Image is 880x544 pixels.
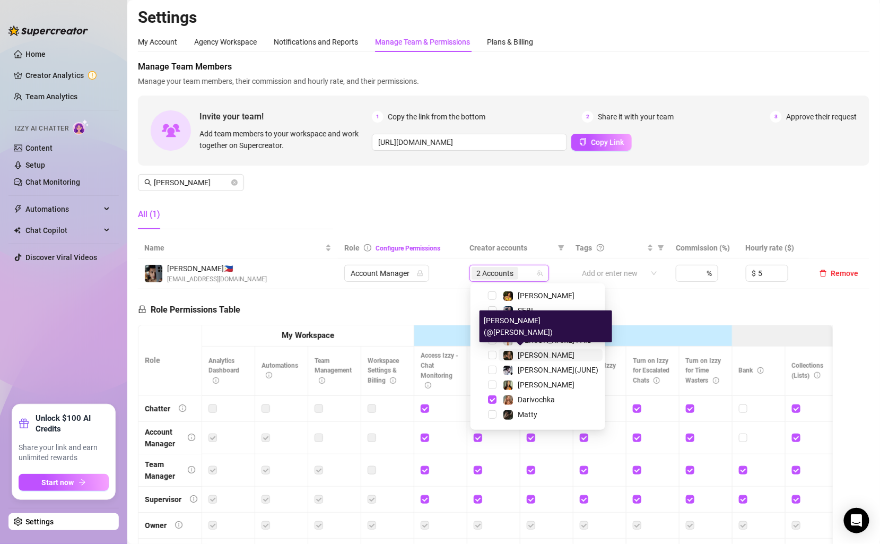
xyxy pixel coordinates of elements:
span: Manage your team members, their commission and hourly rate, and their permissions. [138,75,869,87]
span: Turn on Izzy for Escalated Chats [633,357,669,385]
a: Settings [25,517,54,526]
span: Select tree node [488,306,496,315]
span: Izzy AI Chatter [15,124,68,134]
span: info-circle [190,495,197,503]
span: Name [144,242,323,254]
span: Chat Copilot [25,222,101,239]
span: Creator accounts [469,242,554,254]
span: filter [658,245,664,251]
span: Turn on Izzy for Time Wasters [686,357,721,385]
a: Discover Viral Videos [25,253,97,262]
span: info-circle [266,372,272,378]
span: info-circle [188,434,195,441]
span: [PERSON_NAME] [518,291,574,300]
span: Team Management [315,357,352,385]
a: Team Analytics [25,92,77,101]
span: question-circle [597,244,604,252]
span: info-circle [175,521,182,529]
span: Bank [739,367,764,374]
span: 2 Accounts [472,267,518,280]
span: lock [417,270,423,277]
span: Select tree node [488,351,496,359]
a: Setup [25,161,45,169]
div: Notifications and Reports [274,36,358,48]
a: Content [25,144,53,152]
img: logo-BBDzfeDw.svg [8,25,88,36]
span: [PERSON_NAME](JUNE) [518,366,598,374]
span: Copy the link from the bottom [388,111,485,123]
img: AI Chatter [73,119,89,135]
span: Automations [262,362,298,379]
span: thunderbolt [14,205,22,213]
img: Darivochka [503,395,513,405]
span: info-circle [654,377,660,384]
span: info-circle [814,372,821,378]
span: Collections (Lists) [792,362,824,379]
img: Marvin Añonuevo [145,265,162,282]
th: Role [138,325,202,396]
div: Manage Team & Permissions [375,36,470,48]
span: Access Izzy - Chat Monitoring [421,352,458,390]
img: MAGGIE(JUNE) [503,366,513,375]
span: Add team members to your workspace and work together on Supercreator. [199,128,368,151]
span: team [537,270,543,277]
span: copy [579,138,587,145]
span: Account Manager [351,265,423,281]
span: Manage Team Members [138,61,869,73]
input: Search members [154,177,229,188]
span: Approve their request [786,111,857,123]
th: Hourly rate ($) [739,238,809,258]
img: Chat Copilot [14,227,21,234]
div: Account Manager [145,426,179,450]
a: Chat Monitoring [25,178,80,186]
span: gift [19,418,29,429]
th: Commission (%) [669,238,739,258]
span: arrow-right [79,479,86,486]
span: Workspace Settings & Billing [368,357,399,385]
div: Team Manager [145,459,179,482]
img: Natalya [503,381,513,390]
span: info-circle [319,377,325,384]
span: Select tree node [488,366,496,374]
span: info-circle [390,377,396,384]
div: All (1) [138,208,160,221]
span: filter [556,240,567,256]
span: Invite your team! [199,110,372,123]
span: info-circle [179,404,186,412]
a: Configure Permissions [376,245,440,252]
span: Matty [518,410,537,419]
span: [PERSON_NAME] [518,381,574,389]
span: info-circle [713,377,719,384]
span: Remove [831,269,859,278]
span: 1 [372,111,384,123]
div: Supervisor [145,494,181,505]
span: info-circle [757,367,764,374]
span: Copy Link [591,138,624,146]
button: Start nowarrow-right [19,474,109,491]
strong: Unlock $100 AI Credits [36,413,109,434]
a: Creator Analytics exclamation-circle [25,67,110,84]
span: Analytics Dashboard [208,357,239,385]
h2: Settings [138,7,869,28]
span: [PERSON_NAME] [518,351,574,359]
img: Matty [503,410,513,420]
div: [PERSON_NAME] (@[PERSON_NAME]) [480,310,612,342]
span: filter [656,240,666,256]
button: close-circle [231,179,238,186]
span: SEBI [518,306,533,315]
div: Plans & Billing [487,36,533,48]
span: lock [138,305,146,314]
span: Share it with your team [598,111,674,123]
span: Role [344,244,360,252]
img: SEBI [503,306,513,316]
div: Chatter [145,403,170,415]
span: info-circle [188,466,195,473]
span: info-circle [425,382,431,388]
span: Tags [576,242,593,254]
a: Home [25,50,46,58]
span: [PERSON_NAME] 🇵🇭 [167,263,267,274]
img: Molly [503,291,513,301]
span: Select tree node [488,291,496,300]
span: Darivochka [518,395,555,404]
